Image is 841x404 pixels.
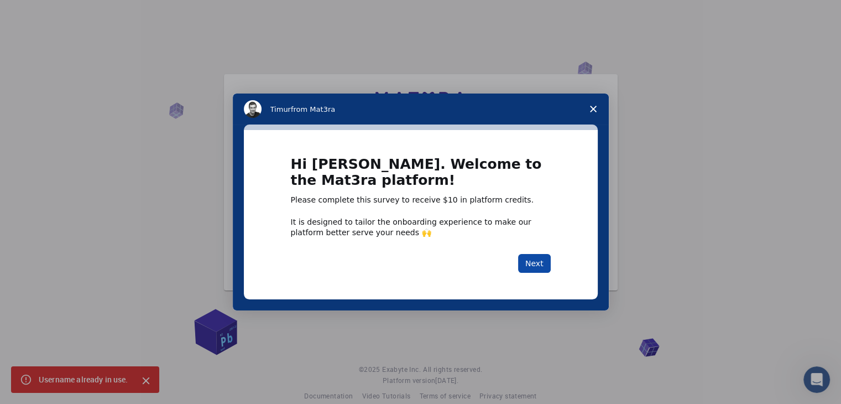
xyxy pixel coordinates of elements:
div: Please complete this survey to receive $10 in platform credits. [291,195,551,206]
span: from Mat3ra [291,105,335,113]
span: Close survey [578,94,609,125]
span: Support [22,8,62,18]
button: Next [518,254,551,273]
h1: Hi [PERSON_NAME]. Welcome to the Mat3ra platform! [291,157,551,195]
div: It is designed to tailor the onboarding experience to make our platform better serve your needs 🙌 [291,217,551,237]
span: Timur [270,105,291,113]
img: Profile image for Timur [244,100,262,118]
